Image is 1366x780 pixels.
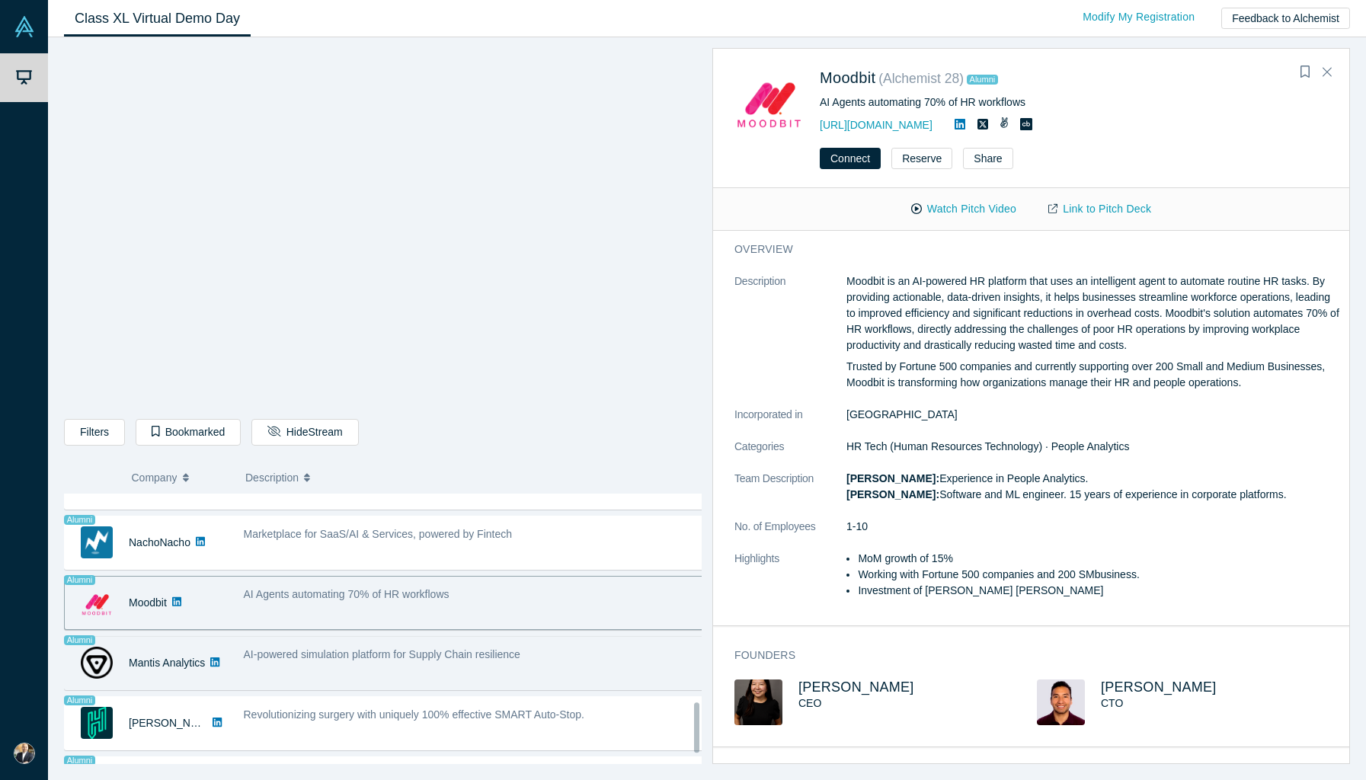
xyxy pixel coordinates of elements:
[132,462,230,494] button: Company
[129,536,190,548] a: NachoNacho
[1032,196,1167,222] a: Link to Pitch Deck
[878,71,964,86] small: ( Alchemist 28 )
[64,695,95,705] span: Alumni
[244,648,520,660] span: AI-powered simulation platform for Supply Chain resilience
[245,462,299,494] span: Description
[81,647,113,679] img: Mantis Analytics's Logo
[846,472,939,484] strong: [PERSON_NAME]:
[967,75,998,85] span: Alumni
[858,583,1339,599] li: Investment of [PERSON_NAME] [PERSON_NAME]
[734,66,804,135] img: Moodbit's Logo
[846,407,1339,423] dd: [GEOGRAPHIC_DATA]
[244,528,513,540] span: Marketplace for SaaS/AI & Services, powered by Fintech
[1101,679,1217,695] a: [PERSON_NAME]
[891,148,952,169] button: Reserve
[64,1,251,37] a: Class XL Virtual Demo Day
[820,119,933,131] a: [URL][DOMAIN_NAME]
[846,359,1339,391] p: Trusted by Fortune 500 companies and currently supporting over 200 Small and Medium Businesses, M...
[64,756,95,766] span: Alumni
[798,679,914,695] a: [PERSON_NAME]
[1037,679,1085,725] img: Alfredo Jaldin's Profile Image
[136,419,241,446] button: Bookmarked
[81,526,113,558] img: NachoNacho's Logo
[14,16,35,37] img: Alchemist Vault Logo
[734,439,846,471] dt: Categories
[129,657,205,669] a: Mantis Analytics
[846,519,1339,535] dd: 1-10
[734,551,846,615] dt: Highlights
[81,707,113,739] img: Hubly Surgical's Logo
[14,743,35,764] img: Abhay Ghatpande's Account
[858,567,1339,583] li: Working with Fortune 500 companies and 200 SMbusiness.
[820,148,881,169] button: Connect
[132,462,178,494] span: Company
[64,419,125,446] button: Filters
[820,69,875,86] a: Moodbit
[734,647,1318,663] h3: Founders
[734,679,782,725] img: Miho Shoji's Profile Image
[820,94,1328,110] div: AI Agents automating 70% of HR workflows
[895,196,1032,222] button: Watch Pitch Video
[251,419,358,446] button: HideStream
[244,708,584,721] span: Revolutionizing surgery with uniquely 100% effective SMART Auto-Stop.
[1067,4,1211,30] a: Modify My Registration
[963,148,1013,169] button: Share
[734,273,846,407] dt: Description
[1316,60,1339,85] button: Close
[65,50,701,408] iframe: Alchemist Class XL Demo Day: Vault
[129,717,258,729] a: [PERSON_NAME] Surgical
[245,462,691,494] button: Description
[244,588,449,600] span: AI Agents automating 70% of HR workflows
[64,575,95,585] span: Alumni
[1101,697,1123,709] span: CTO
[81,587,113,619] img: Moodbit's Logo
[1221,8,1350,29] button: Feedback to Alchemist
[64,635,95,645] span: Alumni
[846,440,1129,452] span: HR Tech (Human Resources Technology) · People Analytics
[858,551,1339,567] li: MoM growth of 15%
[846,273,1339,353] p: Moodbit is an AI-powered HR platform that uses an intelligent agent to automate routine HR tasks....
[734,407,846,439] dt: Incorporated in
[734,241,1318,257] h3: overview
[846,471,1339,503] p: Experience in People Analytics. Software and ML engineer. 15 years of experience in corporate pla...
[798,697,821,709] span: CEO
[1294,62,1316,83] button: Bookmark
[734,519,846,551] dt: No. of Employees
[846,488,939,500] strong: [PERSON_NAME]:
[734,471,846,519] dt: Team Description
[129,596,167,609] a: Moodbit
[64,515,95,525] span: Alumni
